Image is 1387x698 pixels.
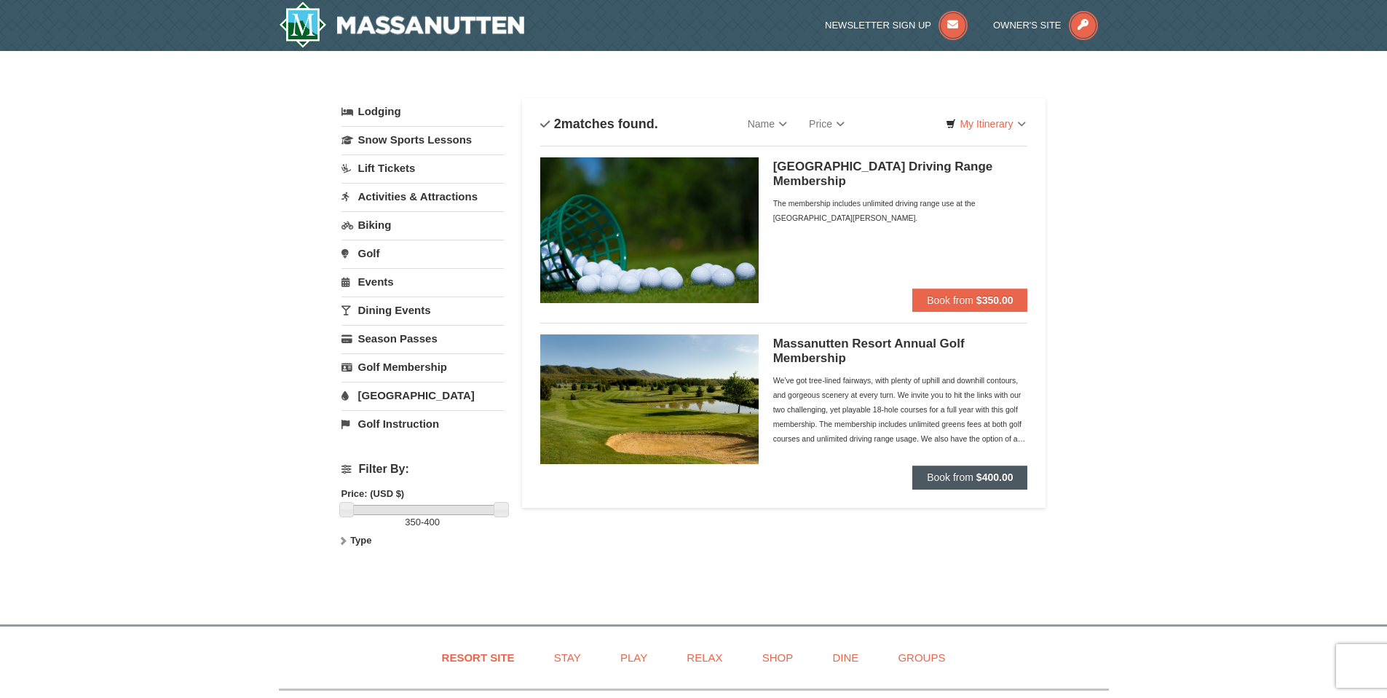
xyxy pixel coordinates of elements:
[773,373,1028,446] div: We’ve got tree-lined fairways, with plenty of uphill and downhill contours, and gorgeous scenery ...
[536,641,599,674] a: Stay
[825,20,968,31] a: Newsletter Sign Up
[350,535,371,546] strong: Type
[341,98,504,125] a: Lodging
[341,126,504,153] a: Snow Sports Lessons
[341,211,504,238] a: Biking
[424,517,440,528] span: 400
[976,294,1013,306] strong: $350.00
[737,109,798,138] a: Name
[668,641,740,674] a: Relax
[825,20,931,31] span: Newsletter Sign Up
[993,20,1062,31] span: Owner's Site
[976,471,1013,483] strong: $400.00
[773,196,1028,225] div: The membership includes unlimited driving range use at the [GEOGRAPHIC_DATA][PERSON_NAME].
[405,517,421,528] span: 350
[744,641,812,674] a: Shop
[341,154,504,181] a: Lift Tickets
[341,382,504,409] a: [GEOGRAPHIC_DATA]
[927,471,973,483] span: Book from
[341,463,504,476] h4: Filter By:
[341,353,504,380] a: Golf Membership
[341,515,504,530] label: -
[993,20,1098,31] a: Owner's Site
[554,117,561,131] span: 2
[341,240,504,267] a: Golf
[773,160,1028,189] h5: [GEOGRAPHIC_DATA] Driving Range Membership
[880,641,963,674] a: Groups
[341,297,504,323] a: Dining Events
[424,641,533,674] a: Resort Site
[341,488,405,499] strong: Price: (USD $)
[540,117,658,131] h4: matches found.
[341,268,504,295] a: Events
[814,641,877,674] a: Dine
[341,183,504,210] a: Activities & Attractions
[279,1,525,48] a: Massanutten Resort
[279,1,525,48] img: Massanutten Resort Logo
[927,294,973,306] span: Book from
[798,109,855,138] a: Price
[602,641,665,674] a: Play
[912,466,1027,489] button: Book from $400.00
[341,325,504,352] a: Season Passes
[912,289,1027,312] button: Book from $350.00
[341,410,504,437] a: Golf Instruction
[936,113,1035,135] a: My Itinerary
[540,157,759,303] img: 6619859-126-2b791811.jpg
[773,337,1028,366] h5: Massanutten Resort Annual Golf Membership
